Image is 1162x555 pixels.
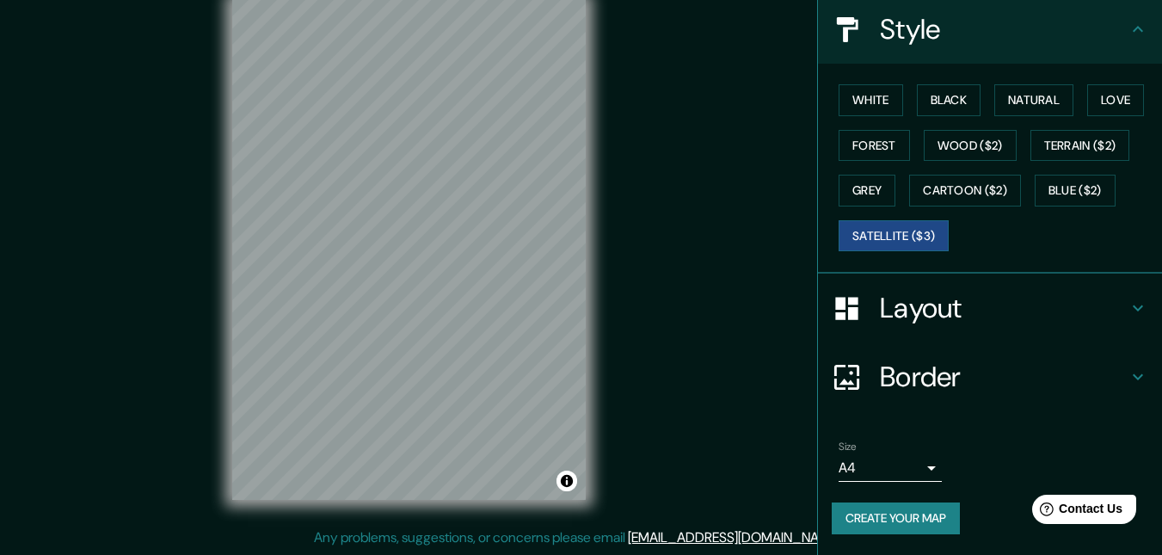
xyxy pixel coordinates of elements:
label: Size [839,440,857,454]
h4: Border [880,360,1128,394]
button: Love [1087,84,1144,116]
button: Terrain ($2) [1030,130,1130,162]
button: Satellite ($3) [839,220,949,252]
button: Natural [994,84,1073,116]
h4: Style [880,12,1128,46]
div: A4 [839,454,942,482]
h4: Layout [880,291,1128,325]
button: Black [917,84,981,116]
button: Create your map [832,503,960,534]
button: Cartoon ($2) [909,175,1021,207]
button: Blue ($2) [1035,175,1116,207]
a: [EMAIL_ADDRESS][DOMAIN_NAME] [628,528,840,546]
button: Forest [839,130,910,162]
button: White [839,84,903,116]
button: Toggle attribution [556,471,577,491]
button: Wood ($2) [924,130,1017,162]
div: Layout [818,274,1162,342]
iframe: Help widget launcher [1009,488,1143,536]
div: Border [818,342,1162,411]
p: Any problems, suggestions, or concerns please email . [314,527,843,548]
button: Grey [839,175,895,207]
